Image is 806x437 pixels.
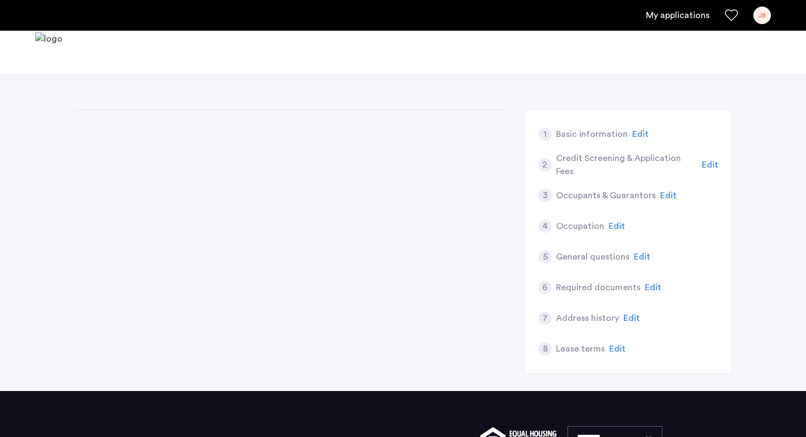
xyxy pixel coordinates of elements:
[623,314,640,323] span: Edit
[609,344,626,353] span: Edit
[538,158,552,171] div: 2
[538,250,552,263] div: 5
[646,9,709,22] a: My application
[538,128,552,141] div: 1
[632,130,649,139] span: Edit
[556,342,605,355] h5: Lease terms
[35,32,63,73] a: Cazamio logo
[609,222,625,231] span: Edit
[556,220,604,233] h5: Occupation
[634,252,650,261] span: Edit
[538,312,552,325] div: 7
[538,220,552,233] div: 4
[556,281,640,294] h5: Required documents
[556,189,656,202] h5: Occupants & Guarantors
[556,152,698,178] h5: Credit Screening & Application Fees
[753,7,771,24] div: JB
[538,281,552,294] div: 6
[538,189,552,202] div: 3
[660,191,677,200] span: Edit
[725,9,738,22] a: Favorites
[556,312,619,325] h5: Address history
[538,342,552,355] div: 8
[556,128,628,141] h5: Basic information
[702,160,718,169] span: Edit
[645,283,661,292] span: Edit
[556,250,629,263] h5: General questions
[35,32,63,73] img: logo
